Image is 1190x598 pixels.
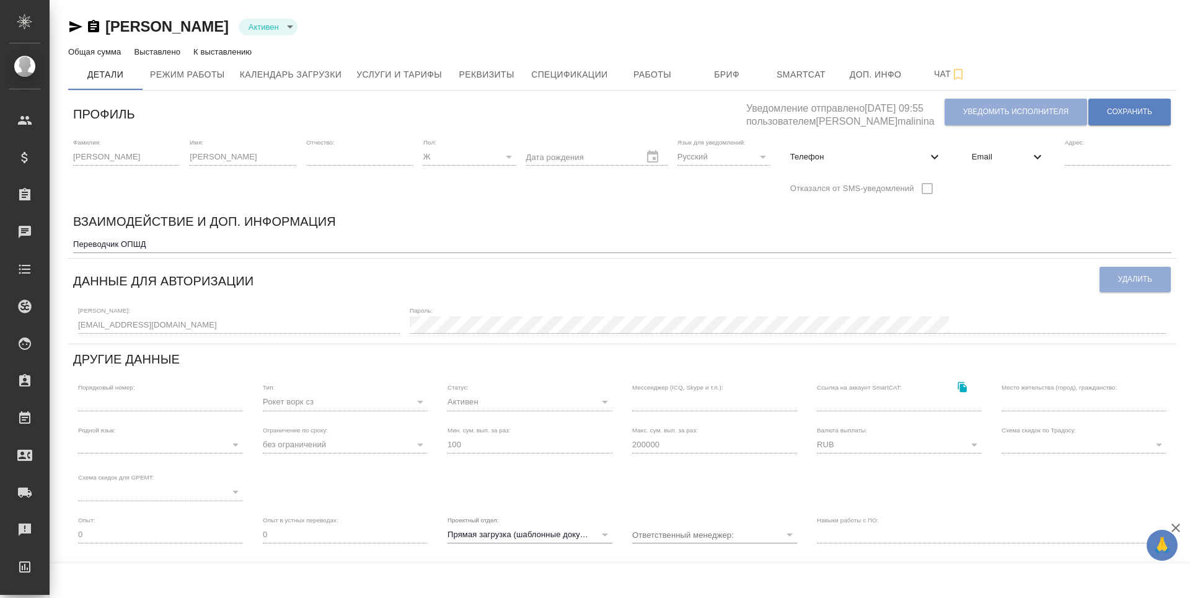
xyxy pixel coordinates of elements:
[1147,530,1178,561] button: 🙏
[632,385,723,391] label: Мессенджер (ICQ, Skype и т.п.):
[780,143,952,171] div: Телефон
[1107,107,1152,117] span: Сохранить
[623,67,682,83] span: Работы
[410,307,433,313] label: Пароль:
[73,239,1171,249] textarea: Переводчик ОПШД
[790,151,927,163] span: Телефон
[447,517,499,523] label: Проектный отдел:
[134,47,183,56] p: Выставлено
[817,517,879,523] label: Навыки работы с ПО:
[447,393,612,411] div: Активен
[73,139,101,145] label: Фамилия:
[263,436,428,453] div: без ограничений
[239,19,297,35] div: Активен
[68,47,124,56] p: Общая сумма
[1002,427,1076,433] label: Схема скидок по Традосу:
[356,67,442,83] span: Услуги и тарифы
[263,393,428,411] div: Рокет ворк сз
[951,67,966,82] svg: Подписаться
[920,66,980,82] span: Чат
[73,212,336,231] h6: Взаимодействие и доп. информация
[73,271,253,291] h6: Данные для авторизации
[1152,532,1173,558] span: 🙏
[263,427,328,433] label: Ограничение по сроку:
[150,67,225,83] span: Режим работы
[817,385,902,391] label: Ссылка на аккаунт SmartCAT:
[1002,385,1117,391] label: Место жительства (город), гражданство:
[972,151,1030,163] span: Email
[306,139,335,145] label: Отчество:
[746,96,944,128] h5: Уведомление отправлено [DATE] 09:55 пользователем [PERSON_NAME]malinina
[78,475,154,481] label: Схема скидок для GPEMT:
[632,427,698,433] label: Макс. сум. вып. за раз:
[457,67,516,83] span: Реквизиты
[447,385,469,391] label: Статус:
[73,349,180,369] h6: Другие данные
[78,385,134,391] label: Порядковый номер:
[78,517,95,523] label: Опыт:
[78,427,116,433] label: Родной язык:
[1065,139,1084,145] label: Адрес:
[1088,99,1171,125] button: Сохранить
[950,374,975,399] button: Скопировать ссылку
[817,427,867,433] label: Валюта выплаты:
[677,139,746,145] label: Язык для уведомлений:
[78,307,130,313] label: [PERSON_NAME]:
[772,67,831,83] span: Smartcat
[105,18,229,35] a: [PERSON_NAME]
[190,139,203,145] label: Имя:
[423,139,436,145] label: Пол:
[697,67,757,83] span: Бриф
[447,427,511,433] label: Мин. сум. вып. за раз:
[423,148,516,166] div: Ж
[263,385,275,391] label: Тип:
[677,148,770,166] div: Русский
[962,143,1055,171] div: Email
[240,67,342,83] span: Календарь загрузки
[68,19,83,34] button: Скопировать ссылку для ЯМессенджера
[73,104,135,124] h6: Профиль
[817,436,982,453] div: RUB
[531,67,607,83] span: Спецификации
[263,517,338,523] label: Опыт в устных переводах:
[245,22,283,32] button: Активен
[193,47,255,56] p: К выставлению
[846,67,906,83] span: Доп. инфо
[790,182,914,195] span: Отказался от SMS-уведомлений
[86,19,101,34] button: Скопировать ссылку
[76,67,135,83] span: Детали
